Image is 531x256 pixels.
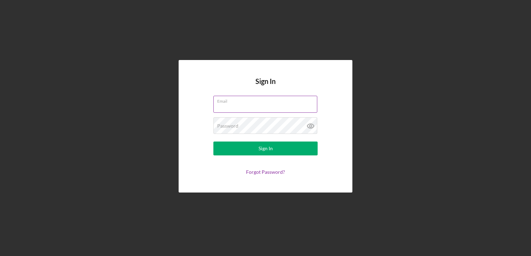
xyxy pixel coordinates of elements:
[259,142,273,155] div: Sign In
[217,123,238,129] label: Password
[246,169,285,175] a: Forgot Password?
[213,142,318,155] button: Sign In
[255,77,276,96] h4: Sign In
[217,96,317,104] label: Email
